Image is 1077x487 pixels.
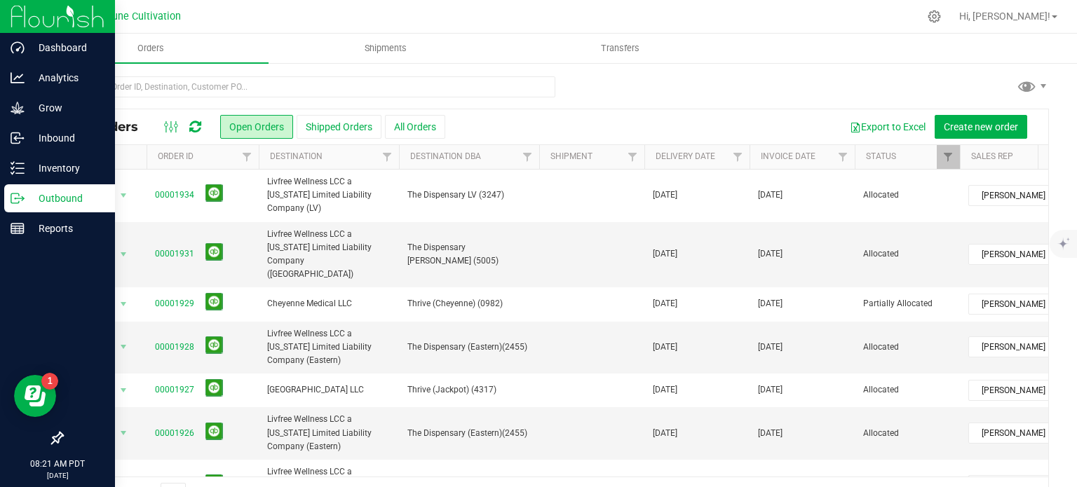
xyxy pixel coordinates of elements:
span: Dune Cultivation [106,11,181,22]
p: Inventory [25,160,109,177]
a: 00001927 [155,383,194,397]
span: [PERSON_NAME] [969,337,1073,357]
a: 00001929 [155,297,194,310]
span: [PERSON_NAME] [969,423,1073,443]
a: Destination DBA [410,151,481,161]
span: Thrive (Jackpot) (4317) [407,383,531,397]
button: Open Orders [220,115,293,139]
button: Create new order [935,115,1027,139]
button: Export to Excel [841,115,935,139]
iframe: Resource center unread badge [41,373,58,390]
span: Create new order [944,121,1018,132]
input: Search Order ID, Destination, Customer PO... [62,76,555,97]
a: 00001926 [155,427,194,440]
span: Partially Allocated [863,297,951,310]
span: Allocated [863,341,951,354]
a: 00001934 [155,188,194,202]
div: Manage settings [926,10,943,23]
span: select [115,186,133,205]
span: [DATE] [758,383,783,397]
p: Outbound [25,190,109,207]
span: Livfree Wellness LCC a [US_STATE] Limited Liability Company ([GEOGRAPHIC_DATA]) [267,228,391,282]
span: select [115,380,133,400]
inline-svg: Reports [11,221,25,235]
span: [GEOGRAPHIC_DATA] LLC [267,383,391,397]
span: Allocated [863,427,951,440]
inline-svg: Inventory [11,161,25,175]
a: Filter [726,145,750,169]
span: select [115,294,133,314]
iframe: Resource center [14,375,56,417]
span: [DATE] [653,427,677,440]
button: All Orders [385,115,445,139]
a: Transfers [503,34,738,63]
span: [DATE] [653,383,677,397]
p: Dashboard [25,39,109,56]
a: Orders [34,34,269,63]
button: Shipped Orders [297,115,381,139]
span: [DATE] [758,247,783,261]
span: [PERSON_NAME] [969,245,1073,264]
span: [DATE] [758,427,783,440]
span: Livfree Wellness LCC a [US_STATE] Limited Liability Company (LV) [267,175,391,216]
a: Filter [832,145,855,169]
span: Livfree Wellness LCC a [US_STATE] Limited Liability Company (Eastern) [267,327,391,368]
span: The Dispensary (Eastern)(2455) [407,341,531,354]
span: [DATE] [653,188,677,202]
p: Grow [25,100,109,116]
span: [DATE] [653,247,677,261]
a: 00001928 [155,341,194,354]
span: Hi, [PERSON_NAME]! [959,11,1050,22]
span: Allocated [863,383,951,397]
span: [DATE] [758,341,783,354]
p: 08:21 AM PDT [6,458,109,470]
span: Livfree Wellness LCC a [US_STATE] Limited Liability Company (Eastern) [267,413,391,453]
span: Allocated [863,247,951,261]
a: Destination [270,151,323,161]
inline-svg: Grow [11,101,25,115]
p: Reports [25,220,109,237]
span: Cheyenne Medical LLC [267,297,391,310]
p: Analytics [25,69,109,86]
span: [DATE] [758,297,783,310]
span: Thrive (Cheyenne) (0982) [407,297,531,310]
a: Shipment [550,151,592,161]
a: Filter [621,145,644,169]
span: The Dispensary (Eastern)(2455) [407,427,531,440]
inline-svg: Analytics [11,71,25,85]
a: Filter [937,145,960,169]
span: [PERSON_NAME] [969,294,1073,314]
span: [PERSON_NAME] [969,186,1073,205]
span: select [115,337,133,357]
inline-svg: Inbound [11,131,25,145]
a: Order ID [158,151,194,161]
span: Orders [118,42,183,55]
span: [DATE] [653,297,677,310]
a: Invoice Date [761,151,815,161]
a: Filter [236,145,259,169]
span: The Dispensary [PERSON_NAME] (5005) [407,241,531,268]
a: Delivery Date [656,151,715,161]
p: [DATE] [6,470,109,481]
a: Filter [376,145,399,169]
span: Shipments [346,42,426,55]
span: Transfers [582,42,658,55]
span: select [115,423,133,443]
inline-svg: Dashboard [11,41,25,55]
span: [PERSON_NAME] [969,380,1073,400]
a: Filter [516,145,539,169]
span: The Dispensary LV (3247) [407,188,531,202]
span: [DATE] [653,341,677,354]
a: Shipments [269,34,503,63]
a: Sales Rep [971,151,1013,161]
a: 00001931 [155,247,194,261]
span: [DATE] [758,188,783,202]
a: Status [866,151,896,161]
span: Allocated [863,188,951,202]
p: Inbound [25,130,109,146]
inline-svg: Outbound [11,191,25,205]
span: select [115,245,133,264]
